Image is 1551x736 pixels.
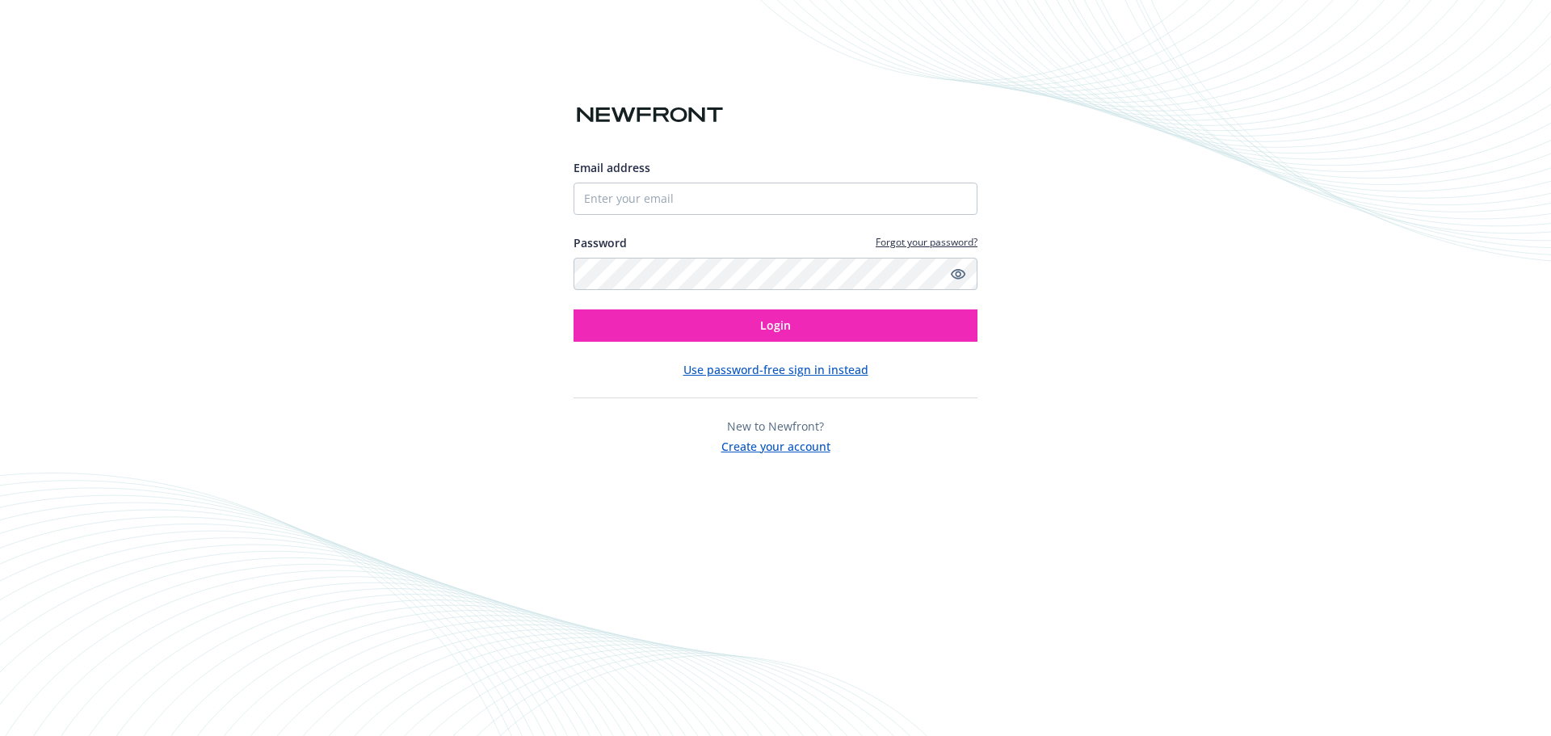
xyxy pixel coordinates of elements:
[574,258,977,290] input: Enter your password
[876,235,977,249] a: Forgot your password?
[574,234,627,251] label: Password
[574,183,977,215] input: Enter your email
[574,160,650,175] span: Email address
[727,418,824,434] span: New to Newfront?
[948,264,968,284] a: Show password
[574,101,726,129] img: Newfront logo
[760,318,791,333] span: Login
[721,435,830,455] button: Create your account
[574,309,977,342] button: Login
[683,361,868,378] button: Use password-free sign in instead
